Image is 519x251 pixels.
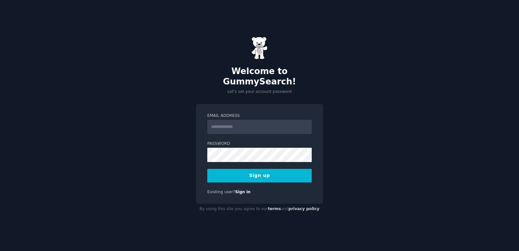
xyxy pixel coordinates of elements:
h2: Welcome to GummySearch! [196,66,323,87]
div: By using this site you agree to our and [196,204,323,214]
span: Existing user? [207,190,235,194]
p: Let's set your account password [196,89,323,95]
label: Password [207,141,312,147]
img: Gummy Bear [251,37,268,59]
button: Sign up [207,169,312,182]
label: Email Address [207,113,312,119]
a: privacy policy [288,207,320,211]
a: terms [268,207,281,211]
a: Sign in [235,190,251,194]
